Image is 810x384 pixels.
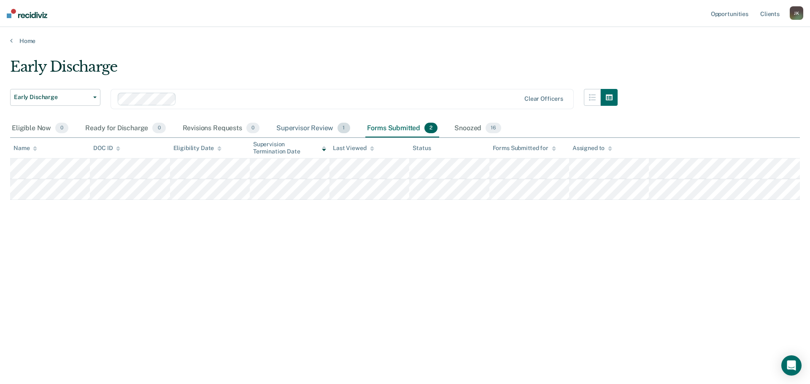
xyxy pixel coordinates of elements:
img: Recidiviz [7,9,47,18]
div: DOC ID [93,145,120,152]
div: Open Intercom Messenger [781,355,802,376]
div: J K [790,6,803,20]
div: Supervisor Review1 [275,119,352,138]
div: Ready for Discharge0 [84,119,167,138]
div: Clear officers [524,95,563,102]
div: Eligible Now0 [10,119,70,138]
div: Forms Submitted2 [365,119,440,138]
span: 16 [486,123,501,134]
div: Name [13,145,37,152]
div: Status [413,145,431,152]
div: Early Discharge [10,58,618,82]
button: Early Discharge [10,89,100,106]
span: 2 [424,123,437,134]
span: 0 [55,123,68,134]
a: Home [10,37,800,45]
div: Supervision Termination Date [253,141,326,155]
div: Last Viewed [333,145,374,152]
div: Revisions Requests0 [181,119,261,138]
div: Eligibility Date [173,145,222,152]
button: JK [790,6,803,20]
span: 0 [152,123,165,134]
div: Forms Submitted for [493,145,556,152]
span: 1 [337,123,350,134]
div: Snoozed16 [453,119,503,138]
div: Assigned to [572,145,612,152]
span: Early Discharge [14,94,90,101]
span: 0 [246,123,259,134]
